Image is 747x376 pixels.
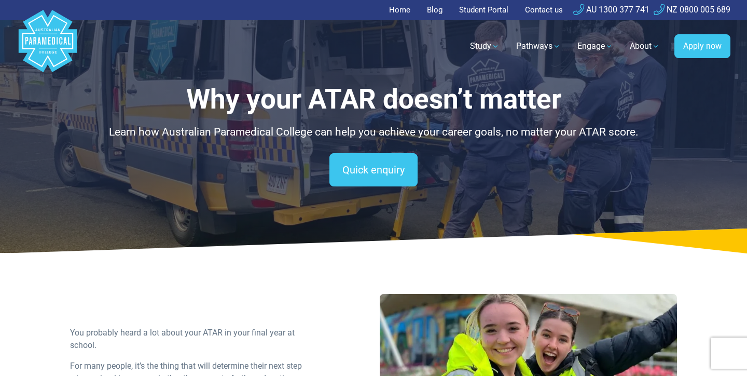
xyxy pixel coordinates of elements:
[464,32,506,61] a: Study
[17,20,79,73] a: Australian Paramedical College
[674,34,730,58] a: Apply now
[70,124,677,141] p: Learn how Australian Paramedical College can help you achieve your career goals, no matter your A...
[571,32,619,61] a: Engage
[70,327,315,352] p: You probably heard a lot about your ATAR in your final year at school.
[329,153,418,186] a: Quick enquiry
[510,32,567,61] a: Pathways
[654,5,730,15] a: NZ 0800 005 689
[624,32,666,61] a: About
[70,83,677,116] h1: Why your ATAR doesn’t matter
[573,5,649,15] a: AU 1300 377 741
